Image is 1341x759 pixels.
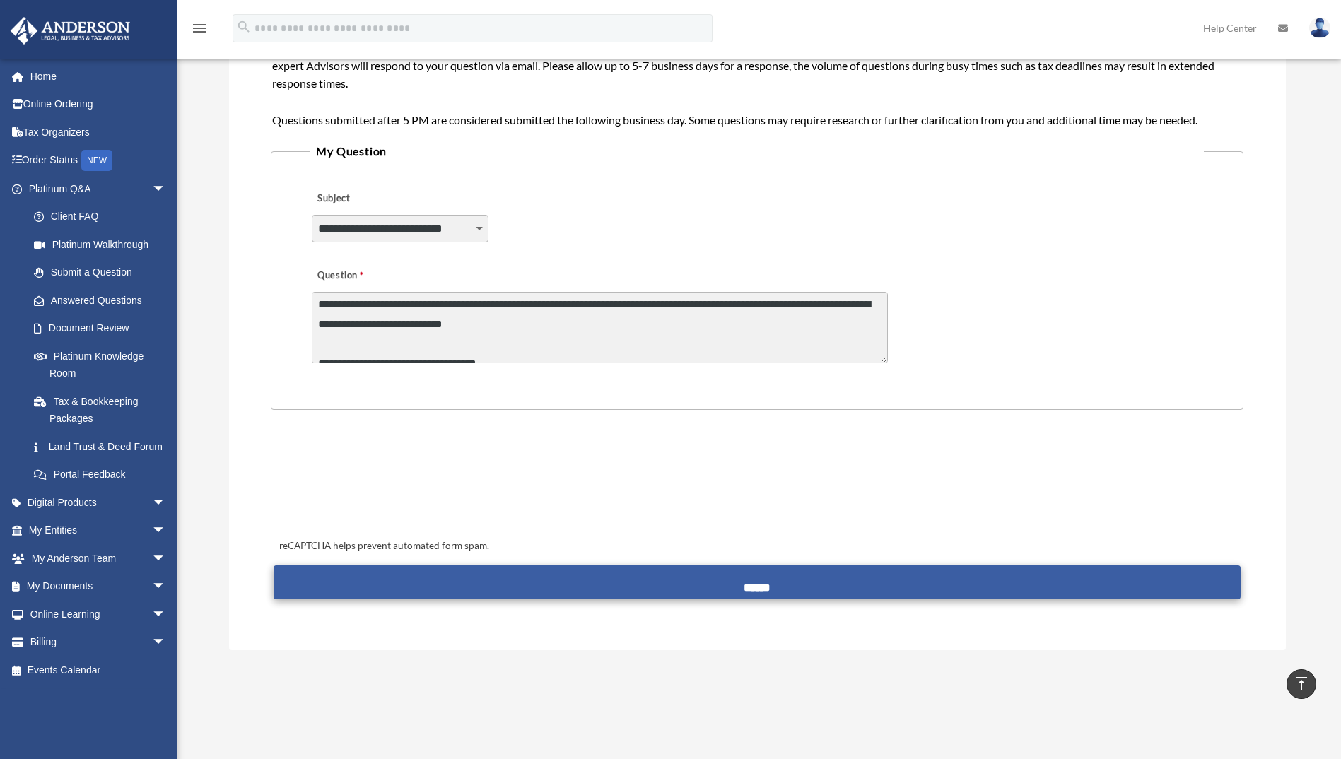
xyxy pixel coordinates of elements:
[6,17,134,45] img: Anderson Advisors Platinum Portal
[191,25,208,37] a: menu
[20,387,187,433] a: Tax & Bookkeeping Packages
[20,433,187,461] a: Land Trust & Deed Forum
[1293,675,1310,692] i: vertical_align_top
[10,90,187,119] a: Online Ordering
[20,342,187,387] a: Platinum Knowledge Room
[20,314,187,343] a: Document Review
[10,488,187,517] a: Digital Productsarrow_drop_down
[152,488,180,517] span: arrow_drop_down
[152,175,180,204] span: arrow_drop_down
[312,189,446,208] label: Subject
[20,203,187,231] a: Client FAQ
[1309,18,1330,38] img: User Pic
[10,146,187,175] a: Order StatusNEW
[152,600,180,629] span: arrow_drop_down
[10,572,187,601] a: My Documentsarrow_drop_down
[1287,669,1316,699] a: vertical_align_top
[10,62,187,90] a: Home
[81,150,112,171] div: NEW
[152,572,180,601] span: arrow_drop_down
[10,656,187,684] a: Events Calendar
[20,259,180,287] a: Submit a Question
[10,118,187,146] a: Tax Organizers
[10,517,187,545] a: My Entitiesarrow_drop_down
[10,628,187,657] a: Billingarrow_drop_down
[312,266,421,286] label: Question
[20,230,187,259] a: Platinum Walkthrough
[275,454,490,509] iframe: reCAPTCHA
[236,19,252,35] i: search
[10,175,187,203] a: Platinum Q&Aarrow_drop_down
[310,141,1203,161] legend: My Question
[191,20,208,37] i: menu
[152,544,180,573] span: arrow_drop_down
[152,628,180,657] span: arrow_drop_down
[20,286,187,314] a: Answered Questions
[10,600,187,628] a: Online Learningarrow_drop_down
[20,461,187,489] a: Portal Feedback
[274,538,1240,555] div: reCAPTCHA helps prevent automated form spam.
[10,544,187,572] a: My Anderson Teamarrow_drop_down
[152,517,180,546] span: arrow_drop_down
